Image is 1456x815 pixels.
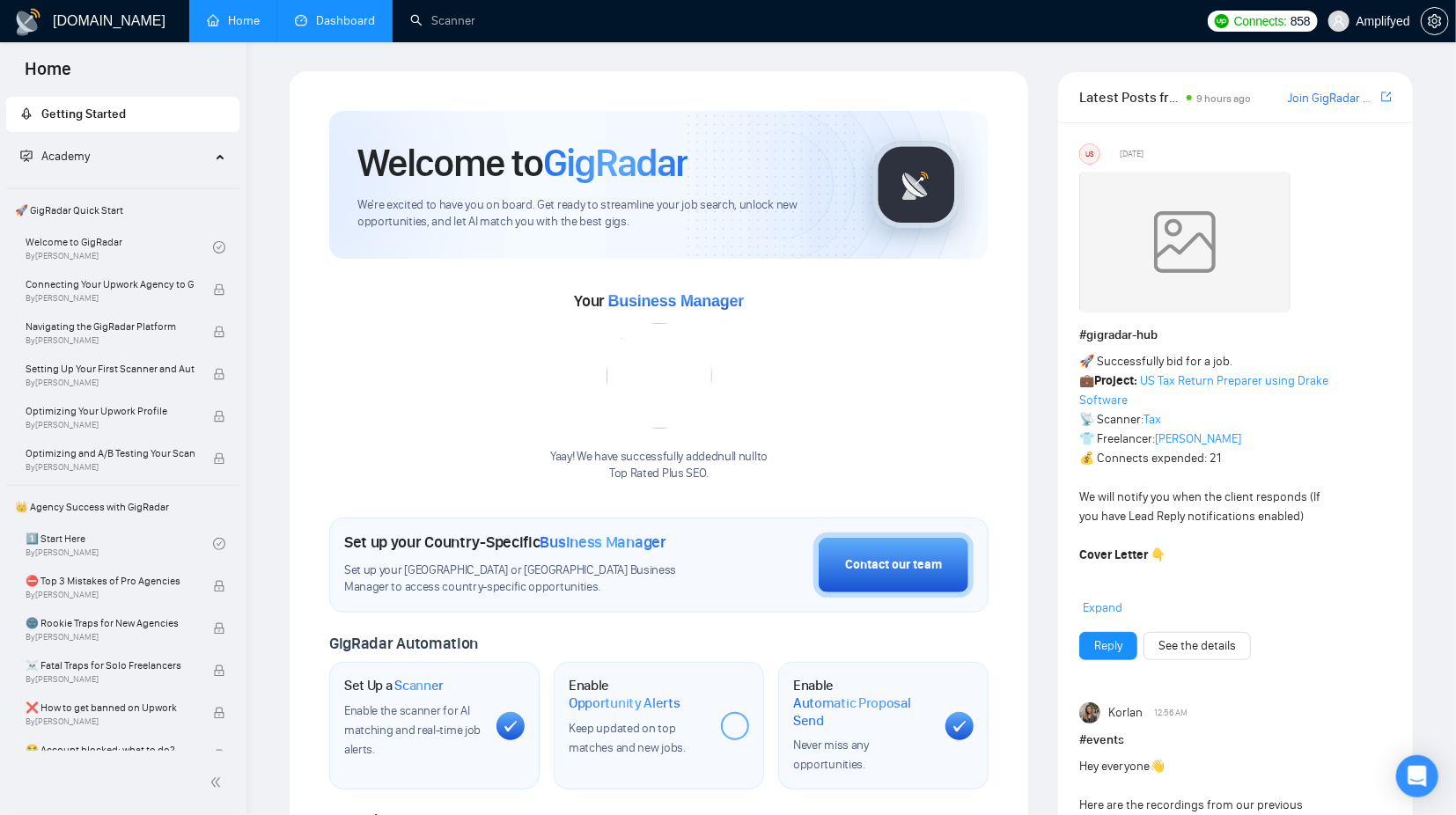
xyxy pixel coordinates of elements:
[872,141,960,229] img: gigradar-logo.png
[1333,15,1345,27] span: user
[1094,373,1137,388] strong: Project:
[213,580,225,592] span: lock
[26,420,195,430] span: By [PERSON_NAME]
[1421,7,1449,35] button: setting
[26,632,195,642] span: By [PERSON_NAME]
[26,335,195,346] span: By [PERSON_NAME]
[357,139,688,187] h1: Welcome to
[543,139,688,187] span: GigRadar
[26,360,195,378] span: Setting Up Your First Scanner and Auto-Bidder
[20,150,33,162] span: fund-projection-screen
[1079,86,1180,108] span: Latest Posts from the GigRadar Community
[210,774,227,791] span: double-left
[1079,547,1166,562] strong: Cover Letter 👇
[213,622,225,635] span: lock
[1396,755,1438,797] div: Open Intercom Messenger
[1079,632,1137,660] button: Reply
[41,149,90,164] span: Academy
[329,634,478,653] span: GigRadar Automation
[410,13,475,28] a: searchScanner
[213,452,225,465] span: lock
[1150,759,1165,774] span: 👋
[213,326,225,338] span: lock
[213,283,225,296] span: lock
[1422,14,1448,28] span: setting
[41,106,126,121] span: Getting Started
[1155,431,1241,446] a: [PERSON_NAME]
[1120,146,1143,162] span: [DATE]
[1079,172,1291,312] img: weqQh+iSagEgQAAAABJRU5ErkJggg==
[394,677,444,694] span: Scanner
[1143,632,1251,660] button: See the details
[8,489,238,525] span: 👑 Agency Success with GigRadar
[357,197,844,231] span: We're excited to have you on board. Get ready to streamline your job search, unlock new opportuni...
[1083,600,1122,615] span: Expand
[26,674,195,685] span: By [PERSON_NAME]
[344,562,722,596] span: Set up your [GEOGRAPHIC_DATA] or [GEOGRAPHIC_DATA] Business Manager to access country-specific op...
[1197,92,1252,105] span: 9 hours ago
[295,13,375,28] a: dashboardDashboard
[26,614,195,632] span: 🌚 Rookie Traps for New Agencies
[344,532,666,552] h1: Set up your Country-Specific
[540,532,666,552] span: Business Manager
[11,56,85,93] span: Home
[1154,705,1188,721] span: 12:56 AM
[1079,731,1392,750] h1: # events
[1079,326,1392,345] h1: # gigradar-hub
[1381,90,1392,104] span: export
[26,462,195,473] span: By [PERSON_NAME]
[14,8,42,36] img: logo
[26,402,195,420] span: Optimizing Your Upwork Profile
[1080,144,1099,164] div: US
[6,97,239,132] li: Getting Started
[1234,11,1287,31] span: Connects:
[569,721,686,755] span: Keep updated on top matches and new jobs.
[26,228,213,267] a: Welcome to GigRadarBy[PERSON_NAME]
[20,149,90,164] span: Academy
[213,749,225,761] span: lock
[1215,14,1229,28] img: upwork-logo.png
[608,292,744,310] span: Business Manager
[26,572,195,590] span: ⛔ Top 3 Mistakes of Pro Agencies
[26,444,195,462] span: Optimizing and A/B Testing Your Scanner for Better Results
[26,378,195,388] span: By [PERSON_NAME]
[26,716,195,727] span: By [PERSON_NAME]
[793,738,869,772] span: Never miss any opportunities.
[20,107,33,120] span: rocket
[1421,14,1449,28] a: setting
[213,241,225,253] span: check-circle
[1079,702,1100,723] img: Korlan
[793,694,931,729] span: Automatic Proposal Send
[344,703,481,757] span: Enable the scanner for AI matching and real-time job alerts.
[213,664,225,677] span: lock
[569,677,707,711] h1: Enable
[213,538,225,550] span: check-circle
[1079,373,1328,407] a: US Tax Return Preparer using Drake Software
[26,657,195,674] span: ☠️ Fatal Traps for Solo Freelancers
[1291,11,1310,31] span: 858
[1094,636,1122,656] a: Reply
[213,410,225,422] span: lock
[344,677,444,694] h1: Set Up a
[213,368,225,380] span: lock
[8,193,238,228] span: 🚀 GigRadar Quick Start
[813,532,974,598] button: Contact our team
[1381,89,1392,106] a: export
[213,707,225,719] span: lock
[1143,412,1161,427] a: Tax
[793,677,931,729] h1: Enable
[574,291,744,311] span: Your
[207,13,260,28] a: homeHome
[607,323,712,429] img: error
[26,741,195,759] span: 😭 Account blocked: what to do?
[845,555,942,575] div: Contact our team
[1108,703,1143,723] span: Korlan
[26,590,195,600] span: By [PERSON_NAME]
[569,694,680,712] span: Opportunity Alerts
[26,318,195,335] span: Navigating the GigRadar Platform
[550,466,768,482] p: Top Rated Plus SEO .
[1288,89,1378,108] a: Join GigRadar Slack Community
[26,293,195,304] span: By [PERSON_NAME]
[26,525,213,563] a: 1️⃣ Start HereBy[PERSON_NAME]
[26,275,195,293] span: Connecting Your Upwork Agency to GigRadar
